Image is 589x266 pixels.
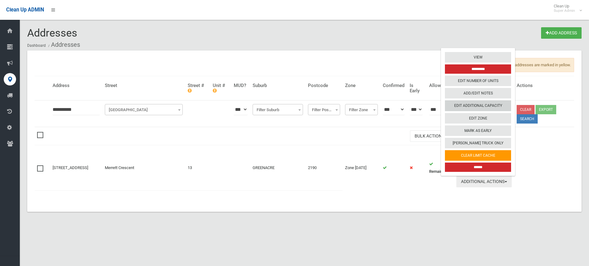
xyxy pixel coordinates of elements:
[456,176,512,187] button: Additional Actions
[445,52,511,63] a: View
[427,145,454,190] td: 2
[541,27,582,39] a: Add Address
[343,145,380,190] td: Zone [DATE]
[536,105,556,114] button: Export
[254,106,301,114] span: Filter Suburb
[551,4,581,13] span: Clean Up
[105,83,183,88] h4: Street
[305,145,343,190] td: 2190
[27,27,77,39] span: Addresses
[517,105,535,114] a: Clear
[429,83,451,88] h4: Allowed
[106,106,181,114] span: Filter Street
[485,58,574,72] span: Unconfirmed addresses are marked in yellow.
[53,83,100,88] h4: Address
[345,83,378,88] h4: Zone
[308,104,340,115] span: Filter Postcode
[253,104,303,115] span: Filter Suburb
[445,76,511,86] a: Edit Number of Units
[445,101,511,111] a: Edit Additional Capacity
[53,165,88,170] a: [STREET_ADDRESS]
[345,104,378,115] span: Filter Zone
[347,106,376,114] span: Filter Zone
[410,130,451,142] button: Bulk Actions
[250,145,305,190] td: GREENACRE
[47,39,80,50] li: Addresses
[234,83,247,88] h4: MUD?
[213,83,229,93] h4: Unit #
[27,43,46,48] a: Dashboard
[517,83,572,88] h4: Actions
[185,145,210,190] td: 13
[445,150,511,161] a: Clear Limit Cache
[102,145,186,190] td: Merrett Crescent
[188,83,208,93] h4: Street #
[410,83,424,93] h4: Is Early
[253,83,303,88] h4: Suburb
[445,88,511,98] a: Add/Edit Notes
[105,104,183,115] span: Filter Street
[445,113,511,124] a: Edit Zone
[445,138,511,148] a: [PERSON_NAME] Truck Only
[6,7,44,13] span: Clean Up ADMIN
[554,8,575,13] small: Super Admin
[308,83,340,88] h4: Postcode
[429,169,449,174] strong: Remaining:
[445,125,511,136] a: Mark As Early
[309,106,339,114] span: Filter Postcode
[517,114,538,124] button: Search
[383,83,404,88] h4: Confirmed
